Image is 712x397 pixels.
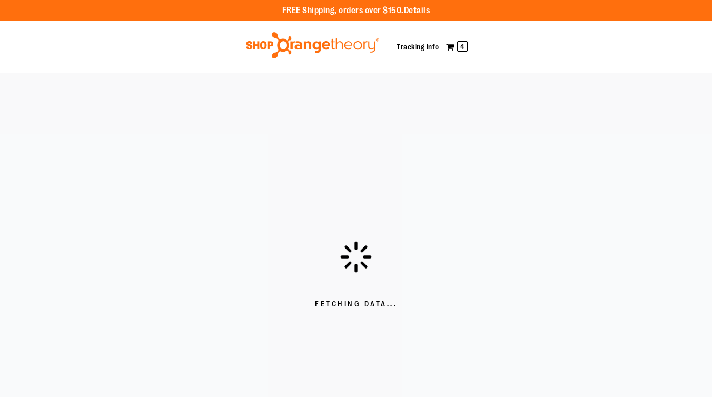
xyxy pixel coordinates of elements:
p: FREE Shipping, orders over $150. [282,5,430,17]
img: Shop Orangetheory [244,32,381,58]
a: Tracking Info [397,43,439,51]
a: Details [404,6,430,15]
span: 4 [457,41,468,52]
span: Fetching Data... [315,299,397,310]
